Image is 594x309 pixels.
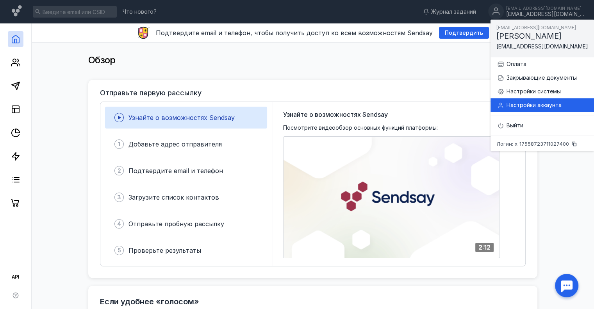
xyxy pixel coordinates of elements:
[496,141,569,146] span: Логин: x_17558723711027400
[283,110,388,119] span: Узнайте о возможностях Sendsay
[128,140,222,148] span: Добавьте адрес отправителя
[496,31,562,41] span: [PERSON_NAME]
[128,220,224,228] span: Отправьте пробную рассылку
[128,246,201,254] span: Проверьте результаты
[123,9,157,14] span: Что нового?
[118,246,121,254] span: 5
[507,74,588,82] div: Закрывающие документы
[496,43,588,50] span: [EMAIL_ADDRESS][DOMAIN_NAME]
[491,57,594,71] a: Оплата
[491,98,594,112] a: Настройки аккаунта
[445,30,483,36] span: Подтвердить
[507,88,588,95] div: Настройки системы
[100,297,199,306] h2: Если удобнее «голосом»
[431,8,476,16] span: Журнал заданий
[491,71,594,84] a: Закрывающие документы
[128,167,223,175] span: Подтвердите email и телефон
[118,140,120,148] span: 1
[128,114,235,121] span: Узнайте о возможностях Sendsay
[439,27,489,39] button: Подтвердить
[119,9,161,14] a: Что нового?
[118,167,121,175] span: 2
[507,101,588,109] div: Настройки аккаунта
[88,54,116,66] span: Обзор
[100,89,202,97] h3: Отправьте первую рассылку
[156,29,433,37] span: Подтвердите email и телефон, чтобы получить доступ ко всем возможностям Sendsay
[491,118,594,132] a: Выйти
[491,84,594,98] a: Настройки системы
[475,243,494,252] div: 2:12
[283,124,438,132] span: Посмотрите видеообзор основных функций платформы:
[117,193,121,201] span: 3
[33,6,117,18] input: Введите email или CSID
[117,220,121,228] span: 4
[419,8,480,16] a: Журнал заданий
[506,11,584,18] div: [EMAIL_ADDRESS][DOMAIN_NAME]
[496,25,576,30] span: [EMAIL_ADDRESS][DOMAIN_NAME]
[128,193,219,201] span: Загрузите список контактов
[506,6,584,11] div: [EMAIL_ADDRESS][DOMAIN_NAME]
[507,60,588,68] div: Оплата
[507,121,588,129] div: Выйти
